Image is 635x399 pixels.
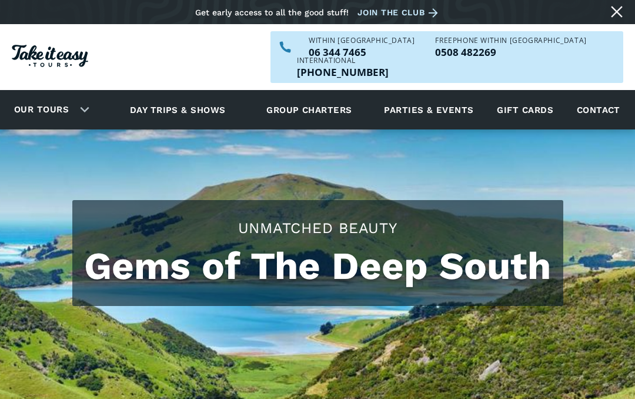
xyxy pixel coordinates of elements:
[297,67,389,77] a: Call us outside of NZ on +6463447465
[435,37,586,44] div: Freephone WITHIN [GEOGRAPHIC_DATA]
[435,47,586,57] a: Call us freephone within NZ on 0508482269
[309,37,415,44] div: WITHIN [GEOGRAPHIC_DATA]
[571,94,626,126] a: Contact
[491,94,559,126] a: Gift cards
[195,8,349,17] div: Get early access to all the good stuff!
[435,47,586,57] p: 0508 482269
[309,47,415,57] a: Call us within NZ on 063447465
[378,94,479,126] a: Parties & events
[252,94,366,126] a: Group charters
[12,39,88,76] a: Homepage
[297,67,389,77] p: [PHONE_NUMBER]
[115,94,240,126] a: Day trips & shows
[607,2,626,21] a: Close message
[5,96,78,124] a: Our tours
[84,218,552,238] h2: Unmatched Beauty
[357,5,442,20] a: Join the club
[297,57,389,64] div: International
[309,47,415,57] p: 06 344 7465
[12,45,88,67] img: Take it easy Tours logo
[84,244,552,288] h1: Gems of The Deep South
